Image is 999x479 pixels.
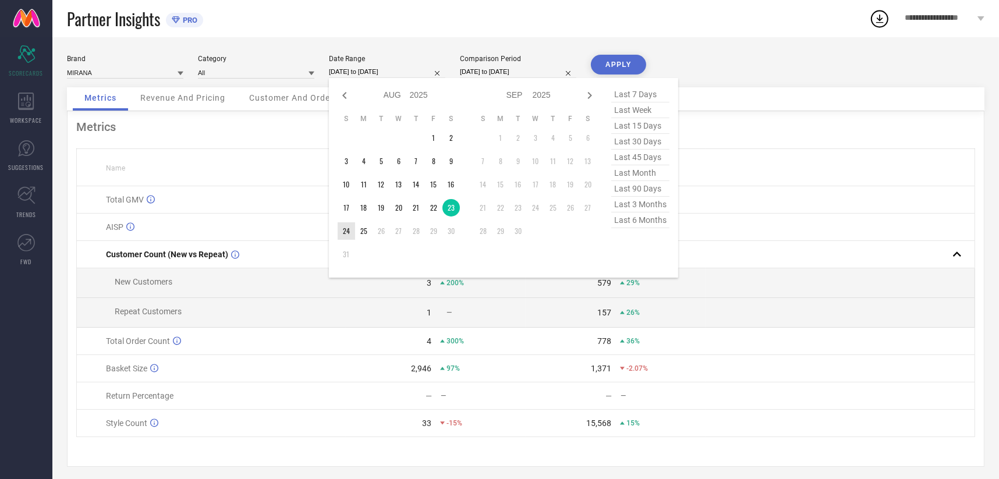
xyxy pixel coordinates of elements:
td: Sun Aug 10 2025 [338,176,355,193]
th: Saturday [579,114,597,123]
td: Thu Aug 28 2025 [408,222,425,240]
span: last 6 months [611,212,669,228]
div: 3 [427,278,431,288]
span: SCORECARDS [9,69,44,77]
div: 579 [597,278,611,288]
div: Date Range [329,55,445,63]
span: Repeat Customers [115,307,182,316]
div: Previous month [338,88,352,102]
td: Sat Sep 27 2025 [579,199,597,217]
td: Mon Sep 08 2025 [492,152,509,170]
td: Thu Aug 21 2025 [408,199,425,217]
span: FWD [21,257,32,266]
span: -2.07% [626,364,648,372]
td: Mon Sep 22 2025 [492,199,509,217]
td: Sat Aug 23 2025 [442,199,460,217]
div: — [441,392,525,400]
td: Thu Sep 04 2025 [544,129,562,147]
span: Customer Count (New vs Repeat) [106,250,228,259]
td: Sat Aug 02 2025 [442,129,460,147]
td: Sat Sep 06 2025 [579,129,597,147]
td: Sat Aug 16 2025 [442,176,460,193]
div: Metrics [76,120,975,134]
td: Sat Sep 20 2025 [579,176,597,193]
th: Thursday [408,114,425,123]
td: Tue Aug 19 2025 [373,199,390,217]
td: Tue Sep 30 2025 [509,222,527,240]
td: Fri Sep 26 2025 [562,199,579,217]
span: Return Percentage [106,391,173,400]
button: APPLY [591,55,646,74]
td: Mon Sep 15 2025 [492,176,509,193]
span: TRENDS [16,210,36,219]
td: Tue Sep 02 2025 [509,129,527,147]
td: Mon Aug 25 2025 [355,222,373,240]
td: Fri Aug 08 2025 [425,152,442,170]
td: Mon Sep 01 2025 [492,129,509,147]
span: — [447,308,452,317]
div: Category [198,55,314,63]
th: Sunday [338,114,355,123]
span: last 90 days [611,181,669,197]
td: Tue Sep 16 2025 [509,176,527,193]
span: Revenue And Pricing [140,93,225,102]
td: Sun Sep 14 2025 [474,176,492,193]
td: Thu Sep 11 2025 [544,152,562,170]
div: Brand [67,55,183,63]
span: Partner Insights [67,7,160,31]
div: 1,371 [591,364,611,373]
span: AISP [106,222,123,232]
input: Select comparison period [460,66,576,78]
span: 26% [626,308,640,317]
span: 200% [447,279,464,287]
span: Metrics [84,93,116,102]
td: Sat Aug 09 2025 [442,152,460,170]
th: Tuesday [509,114,527,123]
div: 1 [427,308,431,317]
span: last 30 days [611,134,669,150]
td: Tue Sep 09 2025 [509,152,527,170]
th: Tuesday [373,114,390,123]
td: Fri Aug 15 2025 [425,176,442,193]
span: 97% [447,364,460,372]
span: 300% [447,337,464,345]
div: 15,568 [586,418,611,428]
span: Customer And Orders [249,93,338,102]
td: Mon Aug 18 2025 [355,199,373,217]
th: Saturday [442,114,460,123]
td: Fri Aug 01 2025 [425,129,442,147]
td: Fri Sep 19 2025 [562,176,579,193]
th: Monday [355,114,373,123]
span: New Customers [115,277,172,286]
th: Wednesday [527,114,544,123]
td: Sat Aug 30 2025 [442,222,460,240]
td: Tue Aug 26 2025 [373,222,390,240]
td: Thu Aug 07 2025 [408,152,425,170]
th: Thursday [544,114,562,123]
span: last 15 days [611,118,669,134]
th: Friday [562,114,579,123]
span: Basket Size [106,364,147,373]
td: Wed Sep 03 2025 [527,129,544,147]
span: Style Count [106,418,147,428]
span: 36% [626,337,640,345]
span: PRO [180,16,197,24]
span: Total Order Count [106,336,170,346]
td: Thu Aug 14 2025 [408,176,425,193]
input: Select date range [329,66,445,78]
span: Name [106,164,125,172]
td: Sat Sep 13 2025 [579,152,597,170]
th: Wednesday [390,114,408,123]
div: 157 [597,308,611,317]
td: Wed Sep 17 2025 [527,176,544,193]
td: Wed Aug 20 2025 [390,199,408,217]
td: Mon Aug 11 2025 [355,176,373,193]
th: Monday [492,114,509,123]
span: -15% [447,419,462,427]
span: SUGGESTIONS [9,163,44,172]
td: Sun Sep 07 2025 [474,152,492,170]
td: Tue Sep 23 2025 [509,199,527,217]
span: WORKSPACE [10,116,42,125]
td: Sun Aug 03 2025 [338,152,355,170]
td: Thu Sep 18 2025 [544,176,562,193]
